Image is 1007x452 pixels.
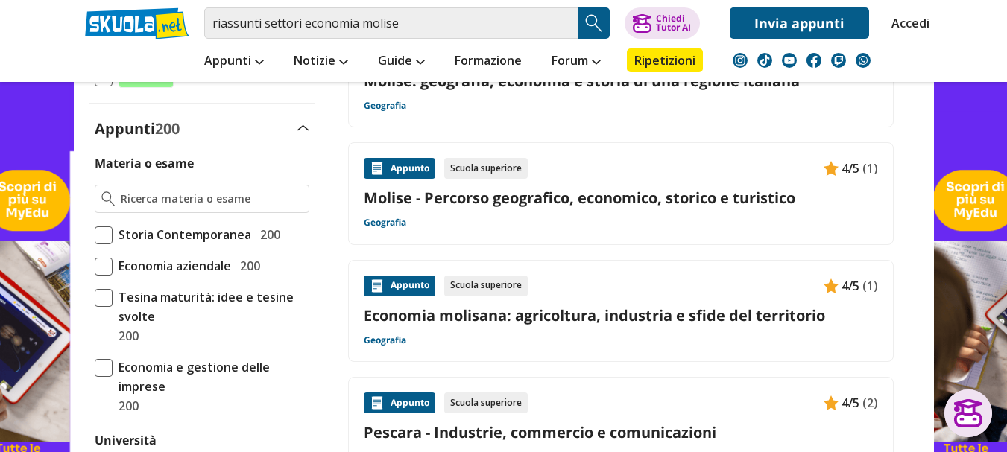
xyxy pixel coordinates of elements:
div: Scuola superiore [444,158,528,179]
button: Search Button [578,7,610,39]
a: Geografia [364,217,406,229]
a: Invia appunti [730,7,869,39]
img: Appunti contenuto [370,278,385,293]
span: (1) [862,159,878,178]
img: Appunti contenuto [370,395,385,410]
span: 4/5 [842,393,859,413]
a: Forum [548,48,604,75]
div: Chiedi Tutor AI [656,14,691,32]
input: Cerca appunti, riassunti o versioni [204,7,578,39]
img: Appunti contenuto [824,395,839,410]
span: (2) [862,393,878,413]
img: Apri e chiudi sezione [297,125,309,131]
div: Appunto [364,276,435,296]
a: Economia molisana: agricoltura, industria e sfide del territorio [364,305,878,325]
label: Università [95,432,157,448]
a: Guide [374,48,429,75]
span: Economia aziendale [113,256,231,276]
label: Appunti [95,118,180,139]
input: Ricerca materia o esame [121,191,302,206]
span: Economia e gestione delle imprese [113,357,309,396]
a: Geografia [364,100,406,112]
span: (1) [862,276,878,296]
div: Appunto [364,158,435,179]
a: Accedi [891,7,923,39]
span: 4/5 [842,159,859,178]
span: 200 [155,118,180,139]
span: Tesina maturità: idee e tesine svolte [113,287,309,326]
a: Formazione [451,48,525,75]
img: instagram [733,53,748,68]
img: Cerca appunti, riassunti o versioni [583,12,605,34]
span: 200 [113,326,139,346]
label: Materia o esame [95,155,194,171]
a: Ripetizioni [627,48,703,72]
img: facebook [806,53,821,68]
span: 200 [234,256,260,276]
span: 200 [254,225,280,244]
div: Scuola superiore [444,392,528,413]
img: Appunti contenuto [370,161,385,176]
img: Appunti contenuto [824,278,839,293]
button: ChiediTutor AI [625,7,700,39]
a: Appunti [201,48,268,75]
img: twitch [831,53,846,68]
div: Scuola superiore [444,276,528,296]
a: Geografia [364,334,406,346]
img: youtube [782,53,797,68]
span: Storia Contemporanea [113,225,251,244]
img: tiktok [757,53,772,68]
a: Pescara - Industrie, commercio e comunicazioni [364,422,878,442]
img: WhatsApp [856,53,871,68]
span: 200 [113,396,139,416]
img: Appunti contenuto [824,161,839,176]
div: Appunto [364,392,435,413]
a: Molise - Percorso geografico, economico, storico e turistico [364,188,878,208]
span: 4/5 [842,276,859,296]
a: Notizie [290,48,352,75]
img: Ricerca materia o esame [101,191,116,206]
